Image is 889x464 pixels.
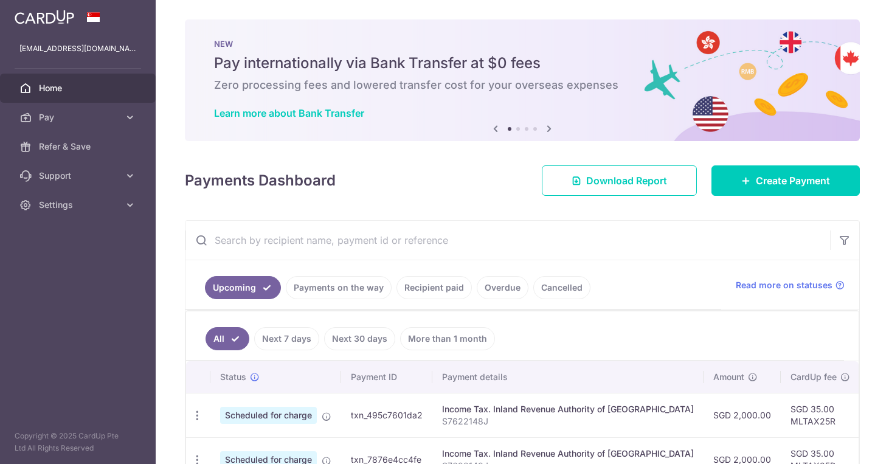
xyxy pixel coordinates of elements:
[442,415,694,428] p: S7622148J
[542,165,697,196] a: Download Report
[214,39,831,49] p: NEW
[205,276,281,299] a: Upcoming
[790,371,837,383] span: CardUp fee
[442,403,694,415] div: Income Tax. Inland Revenue Authority of [GEOGRAPHIC_DATA]
[396,276,472,299] a: Recipient paid
[220,371,246,383] span: Status
[39,140,119,153] span: Refer & Save
[39,82,119,94] span: Home
[214,78,831,92] h6: Zero processing fees and lowered transfer cost for your overseas expenses
[736,279,832,291] span: Read more on statuses
[711,165,860,196] a: Create Payment
[442,448,694,460] div: Income Tax. Inland Revenue Authority of [GEOGRAPHIC_DATA]
[756,173,830,188] span: Create Payment
[214,54,831,73] h5: Pay internationally via Bank Transfer at $0 fees
[185,19,860,141] img: Bank transfer banner
[185,221,830,260] input: Search by recipient name, payment id or reference
[341,361,432,393] th: Payment ID
[736,279,845,291] a: Read more on statuses
[341,393,432,437] td: txn_495c7601da2
[432,361,704,393] th: Payment details
[324,327,395,350] a: Next 30 days
[19,43,136,55] p: [EMAIL_ADDRESS][DOMAIN_NAME]
[286,276,392,299] a: Payments on the way
[220,407,317,424] span: Scheduled for charge
[704,393,781,437] td: SGD 2,000.00
[39,111,119,123] span: Pay
[781,393,860,437] td: SGD 35.00 MLTAX25R
[254,327,319,350] a: Next 7 days
[206,327,249,350] a: All
[15,10,74,24] img: CardUp
[533,276,590,299] a: Cancelled
[400,327,495,350] a: More than 1 month
[39,170,119,182] span: Support
[39,199,119,211] span: Settings
[586,173,667,188] span: Download Report
[713,371,744,383] span: Amount
[185,170,336,192] h4: Payments Dashboard
[214,107,364,119] a: Learn more about Bank Transfer
[477,276,528,299] a: Overdue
